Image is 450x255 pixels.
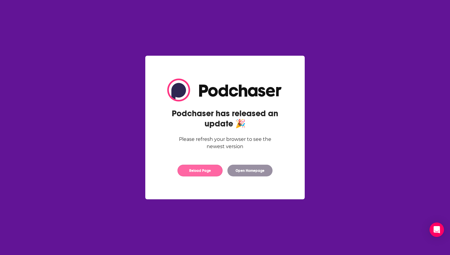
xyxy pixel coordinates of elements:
button: Open Homepage [227,165,273,176]
img: Logo [167,79,283,101]
button: Reload Page [177,165,223,176]
div: Please refresh your browser to see the newest version [167,136,283,150]
div: Open Intercom Messenger [430,222,444,237]
h2: Podchaser has released an update 🎉 [167,108,283,129]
